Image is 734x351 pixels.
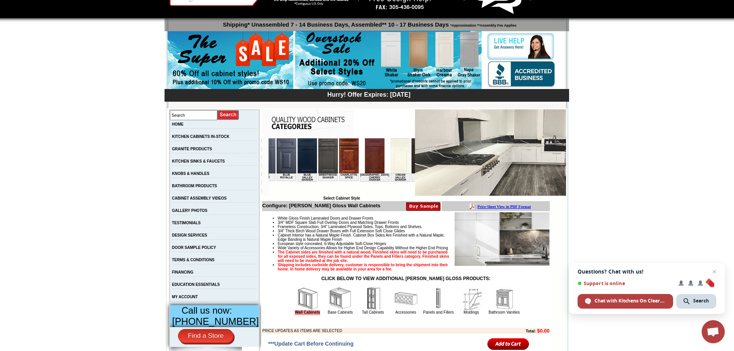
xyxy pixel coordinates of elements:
[710,267,719,276] span: Close chat
[172,282,220,287] a: EDUCATION ESSENTIALS
[415,109,566,196] img: Della White Gloss
[464,310,479,314] a: Moldings
[172,159,225,163] a: KITCHEN SINKS & FAUCETS
[172,245,216,250] a: DOOR SAMPLE POLICY
[693,297,709,304] span: Search
[455,212,549,266] img: Product Image
[172,122,183,126] a: HOME
[329,287,352,310] img: Base Cabinets
[172,134,229,139] a: KITCHEN CABINETS IN-STOCK
[9,1,62,8] a: Price Sheet View in PDF Format
[268,341,354,347] span: ***Update Cart Before Continuing
[9,3,62,7] b: Price Sheet View in PDF Format
[262,328,484,334] td: PRICE UPDATES AS ITEMS ARE SELECTED
[1,2,7,8] img: pdf.png
[526,329,536,333] b: Total:
[217,110,239,120] input: Submit
[181,305,232,316] span: Call us now:
[278,216,373,220] span: White Gloss Finish Laminated Doors and Drawer Fronts
[278,220,399,225] span: 3/4" MDF Square Slab Full Overlay Doors and Matching Drawer Fronts
[278,250,449,263] strong: The Cabinet sides are finished with a natural wood. Finished skins will need to be purchased for ...
[492,287,516,310] img: Bathroom Vanities
[361,287,385,310] img: Tall Cabinets
[487,338,529,350] input: Add to Cart
[578,280,673,286] span: Support is online
[321,276,490,281] strong: CLICK BELOW TO VIEW ADDITIONAL [PERSON_NAME] GLOSS PRODUCTS:
[578,294,673,309] div: Chat with Kitchens On Clearance
[172,147,212,151] a: GRANITE PRODUCTS
[168,90,569,98] div: Hurry! Offer Expires: [DATE]
[460,287,483,310] img: Moldings
[172,184,217,188] a: BATHROOM PRODUCTS
[362,310,384,314] a: Tall Cabinets
[323,196,360,200] b: Select Cabinet Style
[269,138,415,196] iframe: Browser incompatible
[178,329,234,343] a: Find a Store
[172,171,209,176] a: KNOBS & HANDLES
[423,310,454,314] a: Panels and Fillers
[676,294,716,309] div: Search
[395,310,416,314] a: Accessories
[143,35,163,44] td: Dark Epic Shaker
[172,295,198,299] a: MY ACCOUNT
[537,328,550,334] b: $0.00
[578,269,716,275] span: Questions? Chat with us!
[172,221,200,225] a: TESTIMONIALS
[295,310,320,315] a: Wall Cabinets
[278,229,405,233] span: 3/4" Thick Birch Wood Drawer Boxes with Full Extension Soft Close Glides
[172,208,207,213] a: GALLERY PHOTOS
[278,242,386,246] span: European style concealed, 6-Way Adjustable Soft-Close Hinges
[296,287,319,310] img: Wall Cabinets
[278,263,448,271] strong: Shipping includes curbside delivery, customer is responsible to bring the shipment into their hom...
[394,287,417,310] img: Accessories
[278,246,448,250] span: Wide Variety of Accessories Allows for Higher End Design Capability Without the Higher End Pricing
[328,310,353,314] a: Base Cabinets
[172,258,215,262] a: TERMS & CONDITIONS
[702,320,725,343] div: Open chat
[449,22,517,27] span: *Approximation **Assembly Fee Applies
[278,233,445,242] span: Cabinet Interior has a Natural Maple Finish. Cabinet Box Sides Are Finished with a Natural Maple;...
[172,316,259,327] span: [PHONE_NUMBER]
[168,18,569,28] p: Shipping* Unassembled 7 - 14 Business Days, Assembled** 10 - 17 Business Days
[262,203,381,208] b: Configure: [PERSON_NAME] Gloss Wall Cabinets
[278,225,423,229] span: Frameless Construction; 3/4" Laminated Plywood Sides, Tops, Bottoms and Shelves.
[595,297,666,304] span: Chat with Kitchens On Clearance
[172,196,227,200] a: CABINET ASSEMBLY VIDEOS
[172,270,193,274] a: FINANCING
[172,233,207,237] a: DESIGN SERVICES
[489,310,520,314] a: Bathroom Vanities
[427,287,450,310] img: Panels and Fillers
